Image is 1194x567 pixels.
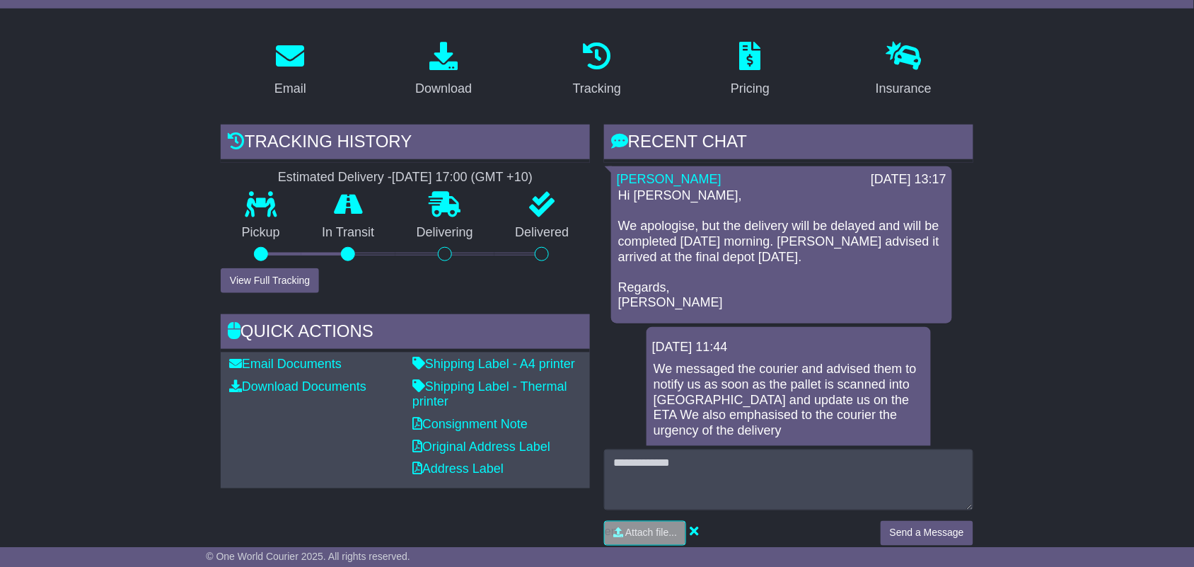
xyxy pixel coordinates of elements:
[604,125,973,163] div: RECENT CHAT
[221,225,301,241] p: Pickup
[731,79,770,98] div: Pricing
[871,172,946,188] div: [DATE] 13:17
[618,188,945,311] p: Hi [PERSON_NAME], We apologise, but the delivery will be delayed and will be completed [DATE] mor...
[617,172,721,186] a: [PERSON_NAME]
[406,37,481,103] a: Download
[206,551,410,562] span: © One World Courier 2025. All rights reserved.
[881,521,973,546] button: Send a Message
[274,79,306,98] div: Email
[654,362,924,438] p: We messaged the courier and advised them to notify us as soon as the pallet is scanned into [GEOG...
[415,79,472,98] div: Download
[265,37,315,103] a: Email
[412,417,528,431] a: Consignment Note
[229,357,342,371] a: Email Documents
[221,314,590,353] div: Quick Actions
[412,379,567,409] a: Shipping Label - Thermal printer
[494,225,591,241] p: Delivered
[573,79,621,98] div: Tracking
[564,37,630,103] a: Tracking
[392,170,533,185] div: [DATE] 17:00 (GMT +10)
[221,125,590,163] div: Tracking history
[301,225,396,241] p: In Transit
[412,440,550,454] a: Original Address Label
[652,340,925,355] div: [DATE] 11:44
[229,379,366,394] a: Download Documents
[654,445,924,476] p: ETA moved from [DATE] to [DATE] for delivery monitoring purposes
[876,79,932,98] div: Insurance
[221,268,319,293] button: View Full Tracking
[412,462,504,476] a: Address Label
[412,357,575,371] a: Shipping Label - A4 printer
[395,225,494,241] p: Delivering
[866,37,941,103] a: Insurance
[221,170,590,185] div: Estimated Delivery -
[721,37,779,103] a: Pricing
